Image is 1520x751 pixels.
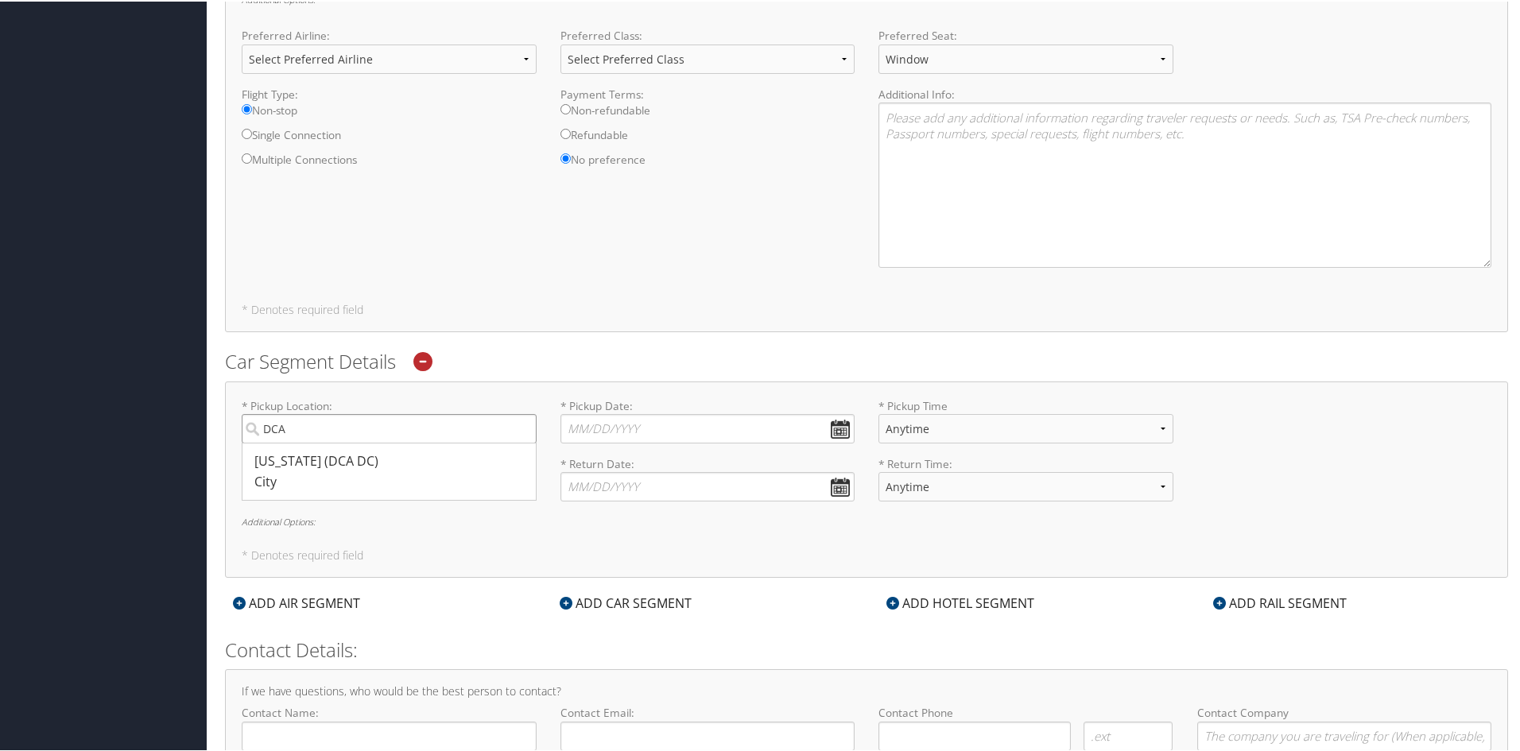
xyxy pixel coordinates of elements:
[560,103,571,113] input: Non-refundable
[242,720,537,749] input: Contact Name:
[242,103,252,113] input: Non-stop
[242,548,1491,559] h5: * Denotes required field
[242,127,252,137] input: Single Connection
[242,703,537,749] label: Contact Name:
[242,412,537,442] input: [US_STATE] (DCA DC)City
[225,346,1508,374] h2: Car Segment Details
[878,85,1491,101] label: Additional Info:
[560,470,855,500] input: * Return Date:
[560,101,855,126] label: Non-refundable
[560,412,855,442] input: * Pickup Date:
[242,516,1491,525] h6: Additional Options:
[242,397,537,442] label: * Pickup Location:
[560,152,571,162] input: No preference
[560,26,855,42] label: Preferred Class:
[878,592,1042,611] div: ADD HOTEL SEGMENT
[560,720,855,749] input: Contact Email:
[242,26,537,42] label: Preferred Airline:
[560,126,855,150] label: Refundable
[225,592,368,611] div: ADD AIR SEGMENT
[242,152,252,162] input: Multiple Connections
[1084,720,1173,749] input: .ext
[1197,703,1492,749] label: Contact Company
[1197,720,1492,749] input: Contact Company
[242,85,537,101] label: Flight Type:
[560,455,855,500] label: * Return Date:
[878,703,1173,719] label: Contact Phone
[242,684,1491,695] h4: If we have questions, who would be the best person to contact?
[225,635,1508,662] h2: Contact Details:
[242,150,537,175] label: Multiple Connections
[878,397,1173,455] label: * Pickup Time
[1205,592,1355,611] div: ADD RAIL SEGMENT
[552,592,700,611] div: ADD CAR SEGMENT
[878,455,1173,513] label: * Return Time:
[254,450,528,470] div: [US_STATE] (DCA DC)
[560,127,571,137] input: Refundable
[242,126,537,150] label: Single Connection
[242,101,537,126] label: Non-stop
[878,412,1173,442] select: * Pickup Time
[254,470,528,491] div: City
[560,397,855,442] label: * Pickup Date:
[878,470,1173,500] select: * Return Time:
[560,85,855,101] label: Payment Terms:
[560,150,855,175] label: No preference
[878,26,1173,42] label: Preferred Seat:
[242,303,1491,314] h5: * Denotes required field
[560,703,855,749] label: Contact Email:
